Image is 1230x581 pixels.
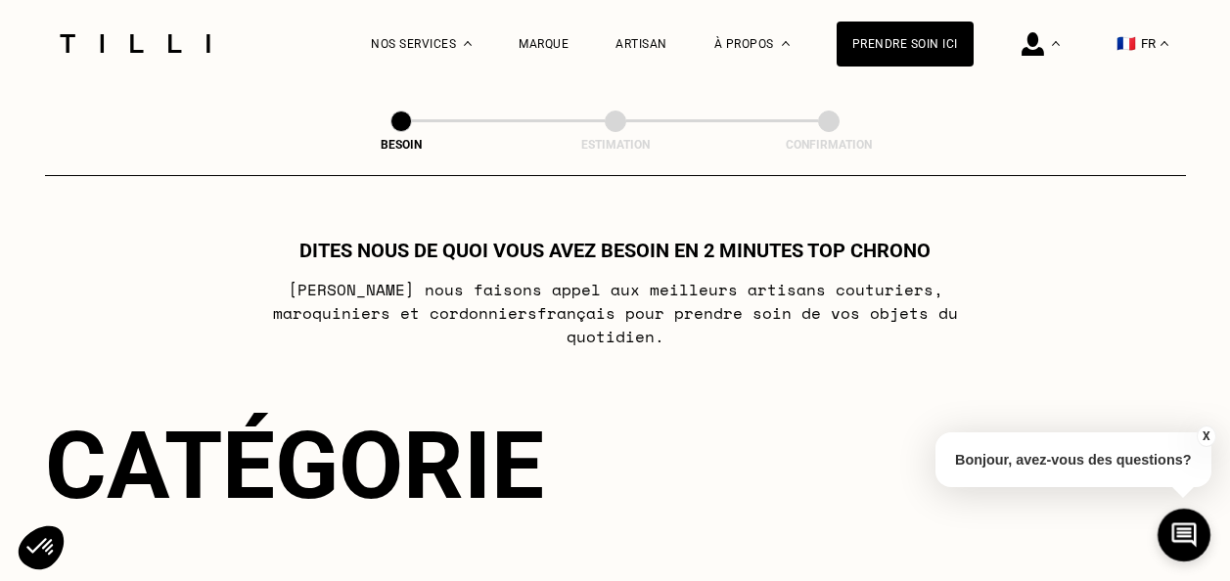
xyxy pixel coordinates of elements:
div: Estimation [518,138,713,152]
img: Logo du service de couturière Tilli [53,34,217,53]
div: Confirmation [731,138,927,152]
img: menu déroulant [1161,41,1168,46]
img: Menu déroulant [1052,41,1060,46]
p: Bonjour, avez-vous des questions? [935,432,1211,487]
img: Menu déroulant à propos [782,41,790,46]
div: Besoin [303,138,499,152]
h1: Dites nous de quoi vous avez besoin en 2 minutes top chrono [299,239,931,262]
img: Menu déroulant [464,41,472,46]
button: X [1196,425,1215,447]
a: Marque [519,37,569,51]
img: icône connexion [1022,32,1044,56]
div: Catégorie [45,411,1186,520]
a: Prendre soin ici [837,22,974,67]
a: Artisan [615,37,667,51]
p: [PERSON_NAME] nous faisons appel aux meilleurs artisans couturiers , maroquiniers et cordonniers ... [227,278,1003,348]
span: 🇫🇷 [1116,34,1136,53]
